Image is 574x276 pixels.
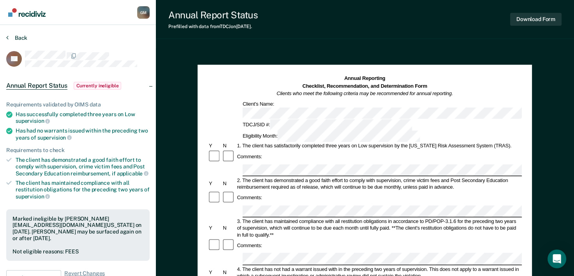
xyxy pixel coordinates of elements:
[222,269,236,276] div: N
[16,157,150,177] div: The client has demonstrated a good faith effort to comply with supervision, crime victim fees and...
[302,83,427,88] strong: Checklist, Recommendation, and Determination Form
[242,119,413,131] div: TDCJ/SID #:
[16,127,150,141] div: Has had no warrants issued within the preceding two years of
[222,143,236,149] div: N
[236,195,263,201] div: Comments:
[6,82,67,90] span: Annual Report Status
[208,225,222,231] div: Y
[6,34,27,41] button: Back
[74,82,122,90] span: Currently ineligible
[222,225,236,231] div: N
[208,143,222,149] div: Y
[16,118,50,124] span: supervision
[208,180,222,187] div: Y
[236,143,522,149] div: 1. The client has satisfactorily completed three years on Low supervision by the [US_STATE] Risk ...
[236,177,522,191] div: 2. The client has demonstrated a good faith effort to comply with supervision, crime victim fees ...
[548,249,566,268] div: Open Intercom Messenger
[236,242,263,249] div: Comments:
[16,180,150,200] div: The client has maintained compliance with all restitution obligations for the preceding two years of
[236,153,263,160] div: Comments:
[344,76,385,81] strong: Annual Reporting
[510,13,562,26] button: Download Form
[6,101,150,108] div: Requirements validated by OIMS data
[16,193,50,200] span: supervision
[12,248,143,255] div: Not eligible reasons: FEES
[37,134,72,141] span: supervision
[222,180,236,187] div: N
[277,91,453,96] em: Clients who meet the following criteria may be recommended for annual reporting.
[16,111,150,124] div: Has successfully completed three years on Low
[137,6,150,19] button: Profile dropdown button
[168,24,258,29] div: Prefilled with data from TDCJ on [DATE] .
[6,147,150,154] div: Requirements to check
[236,218,522,238] div: 3. The client has maintained compliance with all restitution obligations in accordance to PD/POP-...
[168,9,258,21] div: Annual Report Status
[137,6,150,19] div: G M
[12,216,143,242] div: Marked ineligible by [PERSON_NAME][EMAIL_ADDRESS][DOMAIN_NAME][US_STATE] on [DATE]. [PERSON_NAME]...
[208,269,222,276] div: Y
[242,131,421,142] div: Eligibility Month:
[8,8,46,17] img: Recidiviz
[117,170,148,177] span: applicable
